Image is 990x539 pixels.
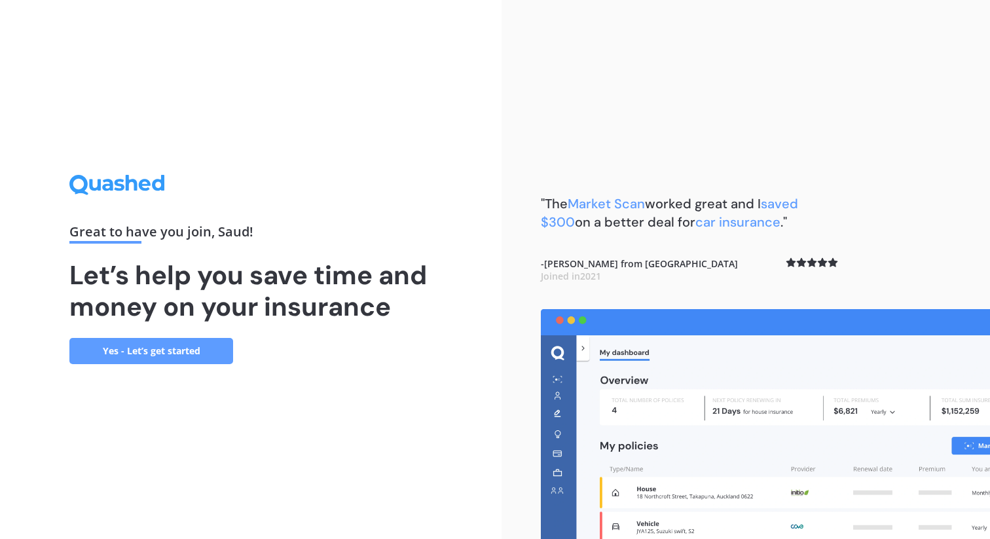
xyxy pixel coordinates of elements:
h1: Let’s help you save time and money on your insurance [69,259,432,322]
span: Joined in 2021 [541,270,601,282]
div: Great to have you join , Saud ! [69,225,432,244]
span: Market Scan [568,195,645,212]
span: saved $300 [541,195,798,231]
img: dashboard.webp [541,309,990,539]
a: Yes - Let’s get started [69,338,233,364]
b: - [PERSON_NAME] from [GEOGRAPHIC_DATA] [541,257,738,283]
span: car insurance [695,214,780,231]
b: "The worked great and I on a better deal for ." [541,195,798,231]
